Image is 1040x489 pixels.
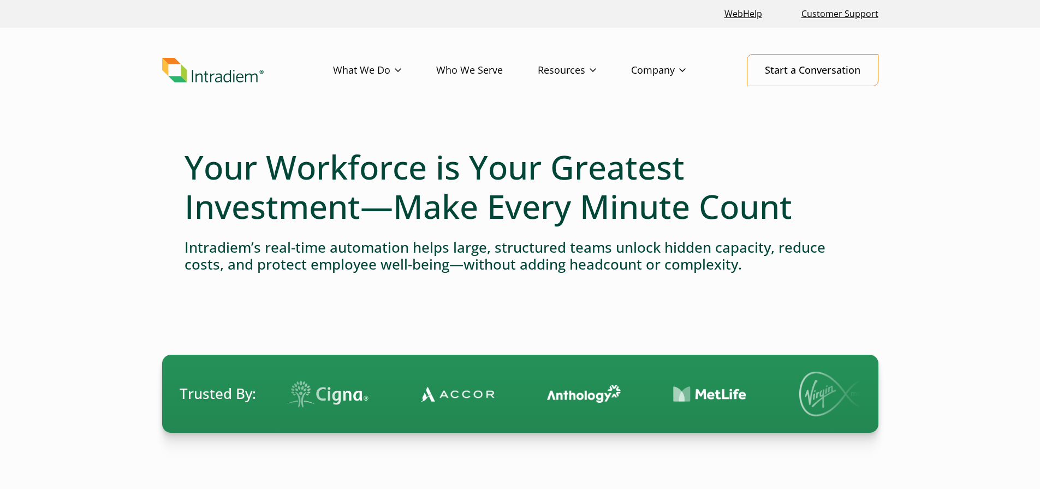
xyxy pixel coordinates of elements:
span: Trusted By: [180,384,256,404]
img: Contact Center Automation MetLife Logo [671,386,745,403]
a: Start a Conversation [747,54,878,86]
a: Link opens in a new window [720,2,766,26]
img: Virgin Media logo. [798,372,874,416]
a: What We Do [333,55,436,86]
h4: Intradiem’s real-time automation helps large, structured teams unlock hidden capacity, reduce cos... [185,239,856,273]
img: Contact Center Automation Accor Logo [419,386,493,402]
a: Who We Serve [436,55,538,86]
a: Resources [538,55,631,86]
img: Intradiem [162,58,264,83]
a: Customer Support [797,2,883,26]
h1: Your Workforce is Your Greatest Investment—Make Every Minute Count [185,147,856,226]
a: Company [631,55,721,86]
a: Link to homepage of Intradiem [162,58,333,83]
